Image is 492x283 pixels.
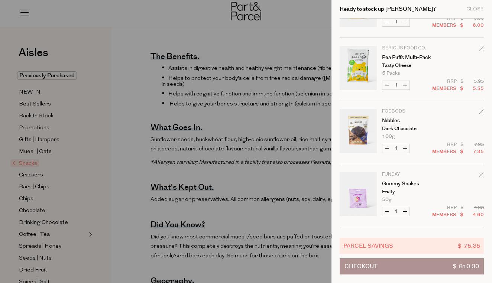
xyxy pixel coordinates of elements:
[382,46,440,51] p: Serious Food Co.
[391,207,401,216] input: QTY Gummy Snakes
[391,81,401,90] input: QTY Pea Puffs Multi-Pack
[391,144,401,153] input: QTY Nibbles
[382,63,440,68] p: Tasty Cheese
[343,241,393,250] span: Parcel Savings
[382,189,440,194] p: Fruity
[382,134,395,139] span: 100g
[382,71,400,76] span: 5 Packs
[466,7,484,12] div: Close
[382,118,440,123] a: Nibbles
[382,126,440,131] p: Dark Chocolate
[344,258,378,274] span: Checkout
[382,197,392,202] span: 50g
[479,171,484,181] div: Remove Gummy Snakes
[479,108,484,118] div: Remove Nibbles
[340,6,436,12] h2: Ready to stock up [PERSON_NAME]?
[391,18,401,26] input: QTY Seaweed
[382,181,440,186] a: Gummy Snakes
[453,258,479,274] span: $ 810.30
[382,172,440,177] p: Funday
[382,109,440,114] p: Fodbods
[457,241,480,250] span: $ 75.35
[340,258,484,274] button: Checkout$ 810.30
[479,45,484,55] div: Remove Pea Puffs Multi-Pack
[382,55,440,60] a: Pea Puffs Multi-Pack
